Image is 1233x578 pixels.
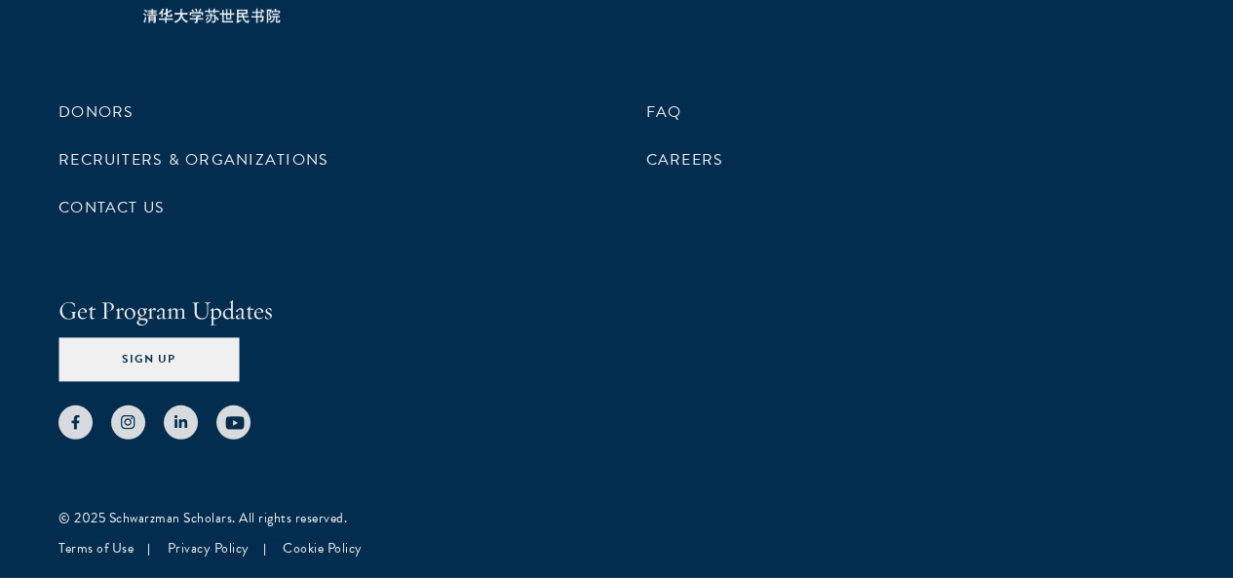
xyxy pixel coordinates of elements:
[58,100,134,124] a: Donors
[58,538,134,559] a: Terms of Use
[58,196,165,219] a: Contact Us
[168,538,250,559] a: Privacy Policy
[646,148,724,172] a: Careers
[283,538,363,559] a: Cookie Policy
[58,292,1175,329] h4: Get Program Updates
[58,337,239,381] button: Sign Up
[58,508,1175,528] div: © 2025 Schwarzman Scholars. All rights reserved.
[58,148,328,172] a: Recruiters & Organizations
[646,100,682,124] a: FAQ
